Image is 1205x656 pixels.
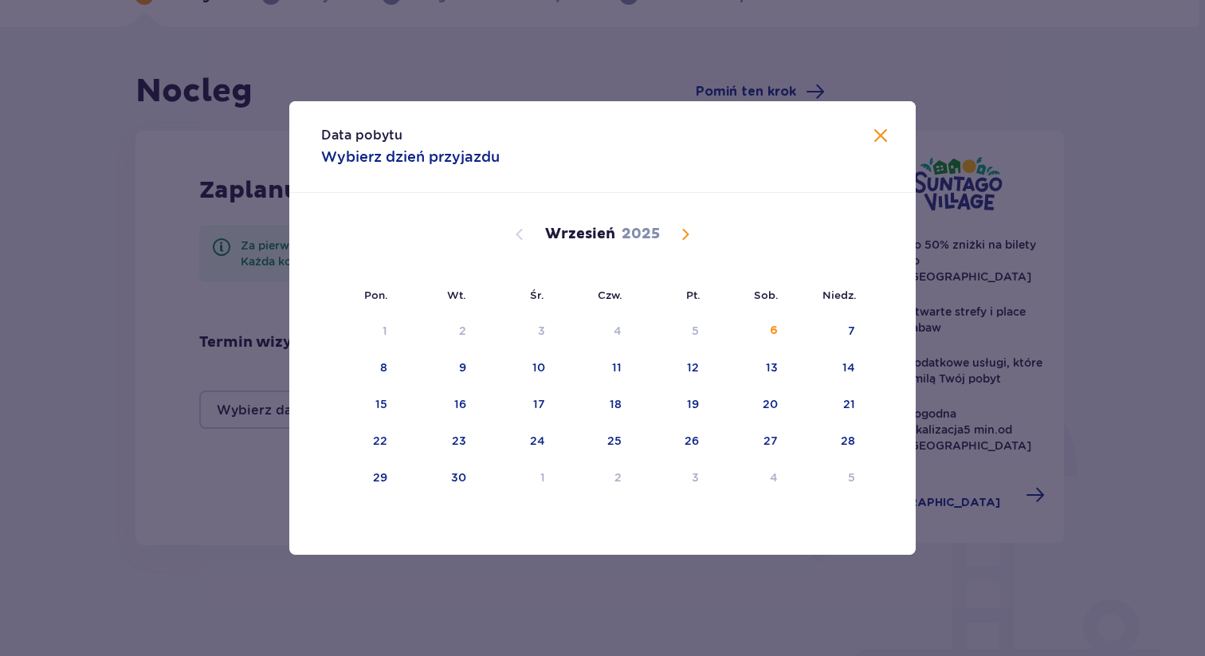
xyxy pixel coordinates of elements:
[633,424,710,459] td: Choose piątek, 26 września 2025 as your check-in date. It’s available.
[556,424,634,459] td: Choose czwartek, 25 września 2025 as your check-in date. It’s available.
[622,225,660,244] p: 2025
[451,469,466,485] div: 30
[763,396,778,412] div: 20
[556,387,634,422] td: Choose czwartek, 18 września 2025 as your check-in date. It’s available.
[530,289,544,301] small: Śr.
[789,387,866,422] td: Choose niedziela, 21 września 2025 as your check-in date. It’s available.
[383,323,387,339] div: 1
[452,433,466,449] div: 23
[398,351,477,386] td: Choose wtorek, 9 września 2025 as your check-in date. It’s available.
[692,323,699,339] div: 5
[530,433,545,449] div: 24
[321,387,398,422] td: Choose poniedziałek, 15 września 2025 as your check-in date. It’s available.
[633,387,710,422] td: Choose piątek, 19 września 2025 as your check-in date. It’s available.
[710,314,789,349] td: Choose sobota, 6 września 2025 as your check-in date. It’s available.
[687,396,699,412] div: 19
[398,461,477,496] td: Choose wtorek, 30 września 2025 as your check-in date. It’s available.
[822,289,857,301] small: Niedz.
[454,396,466,412] div: 16
[692,469,699,485] div: 3
[373,469,387,485] div: 29
[789,424,866,459] td: Choose niedziela, 28 września 2025 as your check-in date. It’s available.
[789,314,866,349] td: Choose niedziela, 7 września 2025 as your check-in date. It’s available.
[686,289,701,301] small: Pt.
[614,469,622,485] div: 2
[538,323,545,339] div: 3
[477,461,556,496] td: Choose środa, 1 października 2025 as your check-in date. It’s available.
[321,461,398,496] td: Choose poniedziałek, 29 września 2025 as your check-in date. It’s available.
[614,323,622,339] div: 4
[710,461,789,496] td: Choose sobota, 4 października 2025 as your check-in date. It’s available.
[612,359,622,375] div: 11
[710,424,789,459] td: Choose sobota, 27 września 2025 as your check-in date. It’s available.
[477,424,556,459] td: Choose środa, 24 września 2025 as your check-in date. It’s available.
[633,461,710,496] td: Choose piątek, 3 października 2025 as your check-in date. It’s available.
[789,461,866,496] td: Choose niedziela, 5 października 2025 as your check-in date. It’s available.
[459,323,466,339] div: 2
[364,289,388,301] small: Pon.
[289,193,916,523] div: Calendar
[321,424,398,459] td: Choose poniedziałek, 22 września 2025 as your check-in date. It’s available.
[459,359,466,375] div: 9
[477,351,556,386] td: Choose środa, 10 września 2025 as your check-in date. It’s available.
[766,359,778,375] div: 13
[321,147,500,167] p: Wybierz dzień przyjazdu
[633,314,710,349] td: Not available. piątek, 5 września 2025
[687,359,699,375] div: 12
[710,351,789,386] td: Choose sobota, 13 września 2025 as your check-in date. It’s available.
[610,396,622,412] div: 18
[477,387,556,422] td: Choose środa, 17 września 2025 as your check-in date. It’s available.
[398,314,477,349] td: Not available. wtorek, 2 września 2025
[321,127,402,144] p: Data pobytu
[373,433,387,449] div: 22
[321,351,398,386] td: Choose poniedziałek, 8 września 2025 as your check-in date. It’s available.
[398,424,477,459] td: Choose wtorek, 23 września 2025 as your check-in date. It’s available.
[321,314,398,349] td: Not available. poniedziałek, 1 września 2025
[533,396,545,412] div: 17
[556,314,634,349] td: Not available. czwartek, 4 września 2025
[477,314,556,349] td: Not available. środa, 3 września 2025
[710,387,789,422] td: Choose sobota, 20 września 2025 as your check-in date. It’s available.
[375,396,387,412] div: 15
[540,469,545,485] div: 1
[770,323,778,339] div: 6
[556,461,634,496] td: Choose czwartek, 2 października 2025 as your check-in date. It’s available.
[545,225,615,244] p: Wrzesień
[633,351,710,386] td: Choose piątek, 12 września 2025 as your check-in date. It’s available.
[380,359,387,375] div: 8
[754,289,779,301] small: Sob.
[598,289,622,301] small: Czw.
[789,351,866,386] td: Choose niedziela, 14 września 2025 as your check-in date. It’s available.
[685,433,699,449] div: 26
[763,433,778,449] div: 27
[532,359,545,375] div: 10
[447,289,466,301] small: Wt.
[770,469,778,485] div: 4
[556,351,634,386] td: Choose czwartek, 11 września 2025 as your check-in date. It’s available.
[607,433,622,449] div: 25
[398,387,477,422] td: Choose wtorek, 16 września 2025 as your check-in date. It’s available.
